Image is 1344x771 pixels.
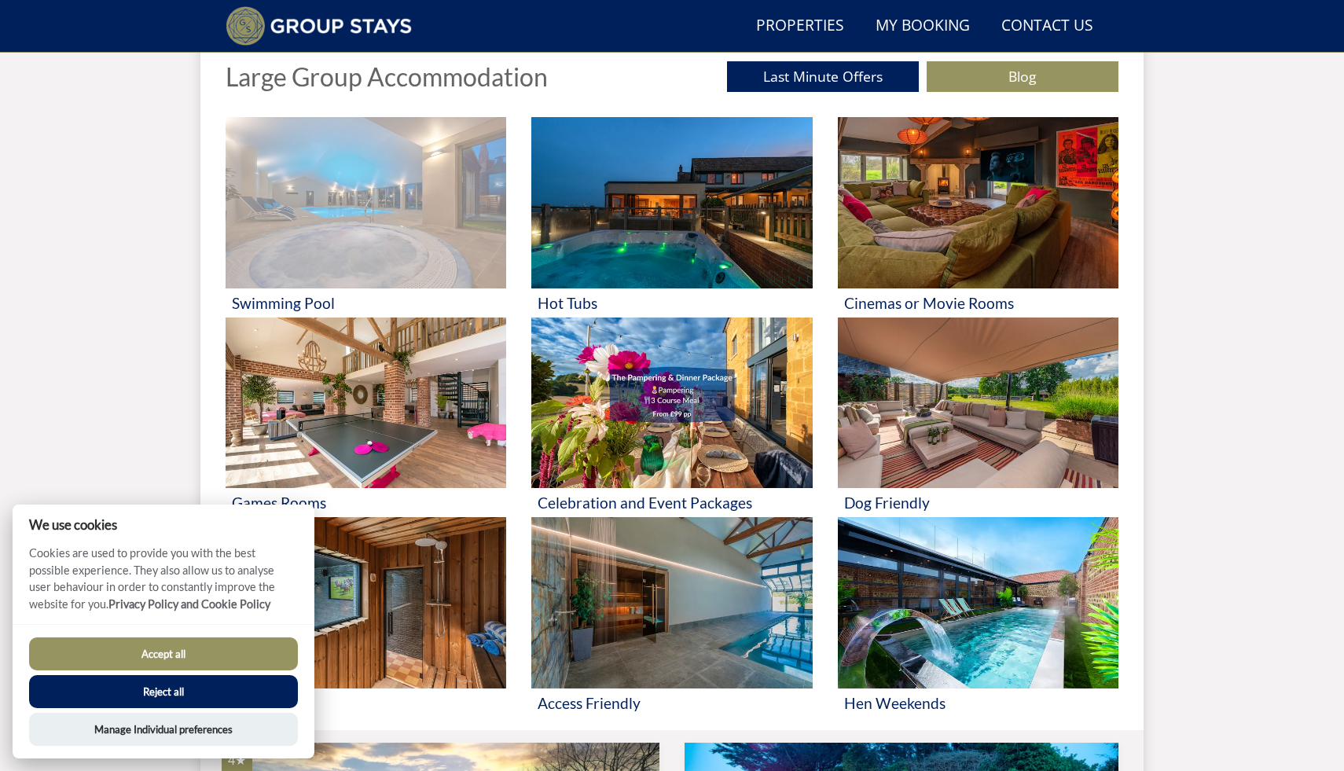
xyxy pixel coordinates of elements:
[750,9,850,44] a: Properties
[226,6,412,46] img: Group Stays
[538,695,806,711] h3: Access Friendly
[995,9,1100,44] a: Contact Us
[844,295,1112,311] h3: Cinemas or Movie Rooms
[531,117,812,288] img: 'Hot Tubs' - Large Group Accommodation Holiday Ideas
[838,318,1118,489] img: 'Dog Friendly' - Large Group Accommodation Holiday Ideas
[29,713,298,746] button: Manage Individual preferences
[838,517,1118,718] a: 'Hen Weekends' - Large Group Accommodation Holiday Ideas Hen Weekends
[838,117,1118,288] img: 'Cinemas or Movie Rooms' - Large Group Accommodation Holiday Ideas
[727,61,919,92] a: Last Minute Offers
[226,517,506,688] img: 'Saunas' - Large Group Accommodation Holiday Ideas
[232,295,500,311] h3: Swimming Pool
[226,63,548,90] h1: Large Group Accommodation
[869,9,976,44] a: My Booking
[838,117,1118,318] a: 'Cinemas or Movie Rooms' - Large Group Accommodation Holiday Ideas Cinemas or Movie Rooms
[226,517,506,718] a: 'Saunas' - Large Group Accommodation Holiday Ideas Saunas
[13,517,314,532] h2: We use cookies
[232,695,500,711] h3: Saunas
[13,545,314,624] p: Cookies are used to provide you with the best possible experience. They also allow us to analyse ...
[226,117,506,288] img: 'Swimming Pool' - Large Group Accommodation Holiday Ideas
[226,318,506,518] a: 'Games Rooms' - Large Group Accommodation Holiday Ideas Games Rooms
[531,517,812,718] a: 'Access Friendly' - Large Group Accommodation Holiday Ideas Access Friendly
[927,61,1118,92] a: Blog
[29,637,298,670] button: Accept all
[531,117,812,318] a: 'Hot Tubs' - Large Group Accommodation Holiday Ideas Hot Tubs
[531,318,812,489] img: 'Celebration and Event Packages' - Large Group Accommodation Holiday Ideas
[531,517,812,688] img: 'Access Friendly' - Large Group Accommodation Holiday Ideas
[226,117,506,318] a: 'Swimming Pool' - Large Group Accommodation Holiday Ideas Swimming Pool
[29,675,298,708] button: Reject all
[538,494,806,511] h3: Celebration and Event Packages
[531,318,812,518] a: 'Celebration and Event Packages' - Large Group Accommodation Holiday Ideas Celebration and Event ...
[108,597,270,611] a: Privacy Policy and Cookie Policy
[228,751,246,769] span: BELLUS has a 4 star rating under the Quality in Tourism Scheme
[844,695,1112,711] h3: Hen Weekends
[226,318,506,489] img: 'Games Rooms' - Large Group Accommodation Holiday Ideas
[838,318,1118,518] a: 'Dog Friendly' - Large Group Accommodation Holiday Ideas Dog Friendly
[844,494,1112,511] h3: Dog Friendly
[838,517,1118,688] img: 'Hen Weekends' - Large Group Accommodation Holiday Ideas
[538,295,806,311] h3: Hot Tubs
[232,494,500,511] h3: Games Rooms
